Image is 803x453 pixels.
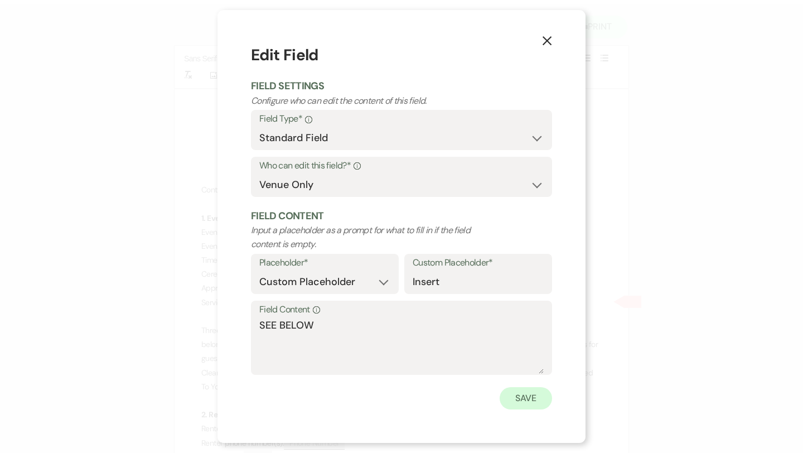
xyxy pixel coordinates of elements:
[500,387,552,409] button: Save
[413,255,544,271] label: Custom Placeholder*
[259,318,544,374] textarea: SEE BELOW
[251,94,492,108] p: Configure who can edit the content of this field.
[259,302,544,318] label: Field Content
[251,209,552,223] h2: Field Content
[251,79,552,93] h2: Field Settings
[259,255,390,271] label: Placeholder*
[259,111,544,127] label: Field Type*
[259,158,544,174] label: Who can edit this field?*
[251,223,492,252] p: Input a placeholder as a prompt for what to fill in if the field content is empty.
[251,44,552,67] h1: Edit Field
